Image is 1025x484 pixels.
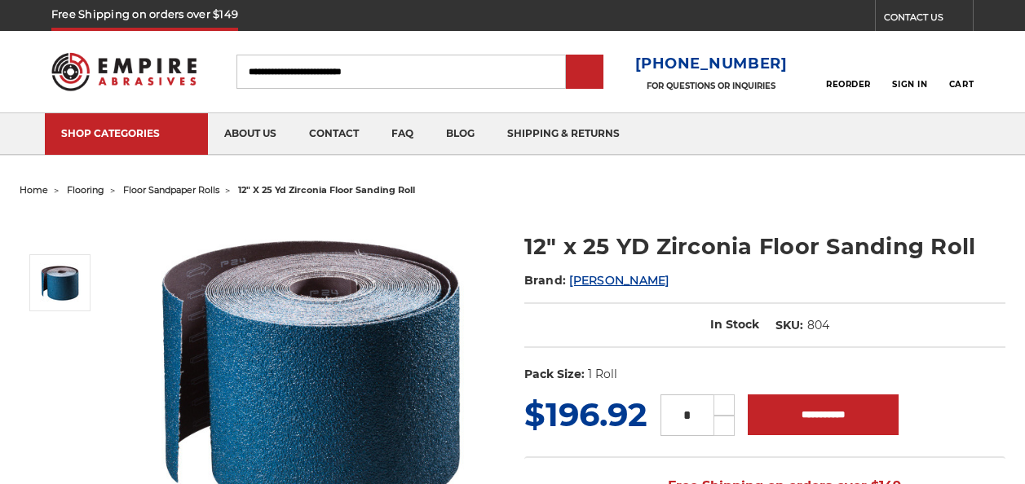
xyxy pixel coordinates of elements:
dt: SKU: [775,317,803,334]
a: Cart [949,54,974,90]
a: about us [208,113,293,155]
dt: Pack Size: [524,366,585,383]
span: Sign In [892,79,927,90]
a: faq [375,113,430,155]
a: floor sandpaper rolls [123,184,219,196]
span: Cart [949,79,974,90]
span: $196.92 [524,394,647,434]
p: FOR QUESTIONS OR INQUIRIES [635,81,788,91]
a: contact [293,113,375,155]
a: [PHONE_NUMBER] [635,52,788,76]
span: In Stock [710,317,759,332]
a: [PERSON_NAME] [569,273,669,288]
a: blog [430,113,491,155]
a: shipping & returns [491,113,636,155]
a: home [20,184,48,196]
span: Brand: [524,273,567,288]
a: Reorder [826,54,871,89]
a: flooring [67,184,104,196]
span: Reorder [826,79,871,90]
dd: 804 [807,317,829,334]
input: Submit [568,56,601,89]
img: Zirconia 12" x 25 YD Floor Sanding Roll [40,262,81,303]
img: Empire Abrasives [51,43,197,100]
div: SHOP CATEGORIES [61,127,192,139]
h1: 12" x 25 YD Zirconia Floor Sanding Roll [524,231,1005,262]
a: CONTACT US [884,8,973,31]
dd: 1 Roll [588,366,617,383]
span: 12" x 25 yd zirconia floor sanding roll [238,184,415,196]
